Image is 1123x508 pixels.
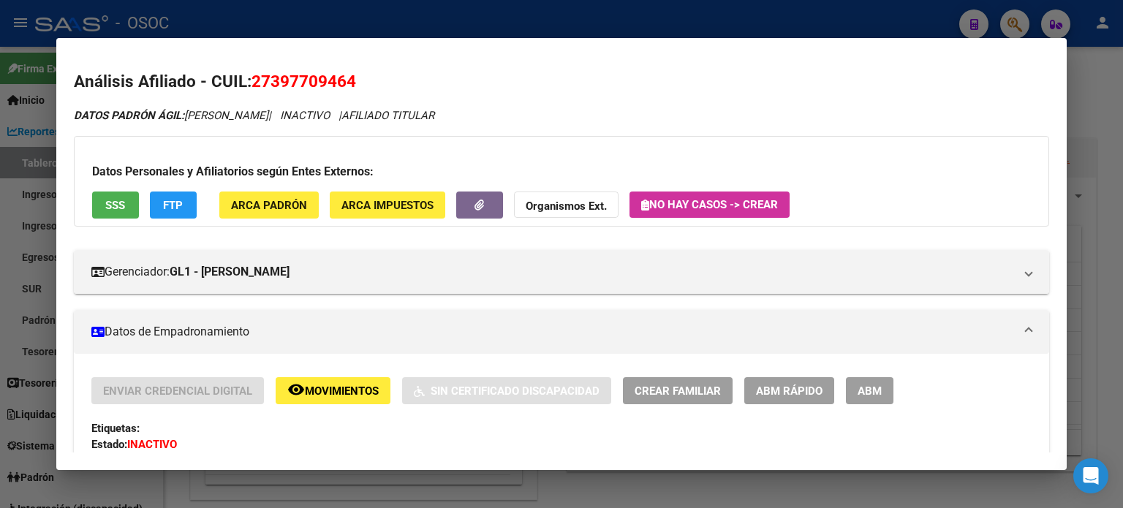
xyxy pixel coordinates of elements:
strong: Estado: [91,438,127,451]
div: Open Intercom Messenger [1073,458,1108,493]
span: FTP [163,199,183,212]
mat-expansion-panel-header: Datos de Empadronamiento [74,310,1049,354]
mat-panel-title: Gerenciador: [91,263,1014,281]
strong: Etiquetas: [91,422,140,435]
button: ARCA Impuestos [330,192,445,219]
span: ARCA Padrón [231,199,307,212]
span: Sin Certificado Discapacidad [431,384,600,398]
button: SSS [92,192,139,219]
button: ARCA Padrón [219,192,319,219]
button: ABM Rápido [744,377,834,404]
button: Crear Familiar [623,377,733,404]
span: No hay casos -> Crear [641,198,778,211]
h3: Datos Personales y Afiliatorios según Entes Externos: [92,163,1031,181]
strong: INACTIVO [127,438,177,451]
button: Sin Certificado Discapacidad [402,377,611,404]
span: 27397709464 [252,72,356,91]
button: No hay casos -> Crear [629,192,790,218]
button: FTP [150,192,197,219]
span: SSS [105,199,125,212]
button: Organismos Ext. [514,192,619,219]
span: ARCA Impuestos [341,199,434,212]
mat-icon: remove_red_eye [287,381,305,398]
mat-panel-title: Datos de Empadronamiento [91,323,1014,341]
button: ABM [846,377,893,404]
button: Movimientos [276,377,390,404]
span: [PERSON_NAME] [74,109,268,122]
span: Crear Familiar [635,384,721,398]
span: Enviar Credencial Digital [103,384,252,398]
h2: Análisis Afiliado - CUIL: [74,69,1049,94]
span: AFILIADO TITULAR [341,109,434,122]
span: ABM [858,384,882,398]
i: | INACTIVO | [74,109,434,122]
span: ABM Rápido [756,384,823,398]
strong: Organismos Ext. [526,200,607,213]
span: Movimientos [305,384,379,398]
strong: GL1 - [PERSON_NAME] [170,263,290,281]
strong: DATOS PADRÓN ÁGIL: [74,109,184,122]
button: Enviar Credencial Digital [91,377,264,404]
mat-expansion-panel-header: Gerenciador:GL1 - [PERSON_NAME] [74,250,1049,294]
